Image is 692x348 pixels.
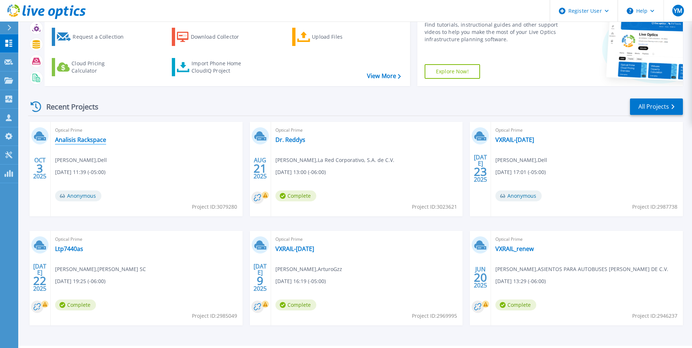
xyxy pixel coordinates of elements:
span: Project ID: 3079280 [192,203,237,211]
span: YM [674,8,682,13]
div: OCT 2025 [33,155,47,182]
a: VXRAIL_renew [495,245,534,252]
span: [PERSON_NAME] , ASIENTOS PARA AUTOBUSES [PERSON_NAME] DE C.V. [495,265,668,273]
a: View More [367,73,401,80]
span: 21 [254,165,267,171]
div: Import Phone Home CloudIQ Project [192,60,248,74]
span: [DATE] 13:00 (-06:00) [275,168,326,176]
a: All Projects [630,98,683,115]
a: Upload Files [292,28,374,46]
span: Optical Prime [55,235,238,243]
a: Request a Collection [52,28,133,46]
span: [PERSON_NAME] , Dell [495,156,547,164]
span: [PERSON_NAME] , ArturoGzz [275,265,342,273]
a: Dr. Reddys [275,136,305,143]
a: Explore Now! [425,64,480,79]
a: Cloud Pricing Calculator [52,58,133,76]
span: Project ID: 2985049 [192,312,237,320]
span: 3 [36,165,43,171]
span: 22 [33,278,46,284]
span: Anonymous [495,190,542,201]
span: Complete [495,299,536,310]
span: Optical Prime [495,235,679,243]
span: Project ID: 2946237 [632,312,677,320]
span: [DATE] 11:39 (-05:00) [55,168,105,176]
span: Project ID: 2969995 [412,312,457,320]
div: Download Collector [191,30,249,44]
span: Project ID: 3023621 [412,203,457,211]
a: VXRAIL-[DATE] [275,245,314,252]
span: [PERSON_NAME] , Dell [55,156,107,164]
a: VXRAIL-[DATE] [495,136,534,143]
div: AUG 2025 [253,155,267,182]
span: [DATE] 16:19 (-05:00) [275,277,326,285]
span: [DATE] 13:29 (-06:00) [495,277,546,285]
div: [DATE] 2025 [473,155,487,182]
span: Optical Prime [55,126,238,134]
span: [DATE] 17:01 (-05:00) [495,168,546,176]
span: 20 [474,274,487,281]
span: Project ID: 2987738 [632,203,677,211]
span: Optical Prime [275,126,459,134]
a: Ltp7440as [55,245,83,252]
div: Cloud Pricing Calculator [71,60,130,74]
span: Complete [275,190,316,201]
span: 9 [257,278,263,284]
a: Download Collector [172,28,253,46]
span: [PERSON_NAME] , [PERSON_NAME] SC [55,265,146,273]
div: JUN 2025 [473,264,487,291]
span: [DATE] 19:25 (-06:00) [55,277,105,285]
div: [DATE] 2025 [253,264,267,291]
span: Complete [55,299,96,310]
div: Recent Projects [28,98,108,116]
span: 23 [474,169,487,175]
span: Optical Prime [495,126,679,134]
a: Analisis Rackspace [55,136,106,143]
div: Find tutorials, instructional guides and other support videos to help you make the most of your L... [425,21,560,43]
span: Optical Prime [275,235,459,243]
div: Request a Collection [73,30,131,44]
div: Upload Files [312,30,370,44]
div: [DATE] 2025 [33,264,47,291]
span: Complete [275,299,316,310]
span: Anonymous [55,190,101,201]
span: [PERSON_NAME] , La Red Corporativo, S.A. de C.V. [275,156,394,164]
